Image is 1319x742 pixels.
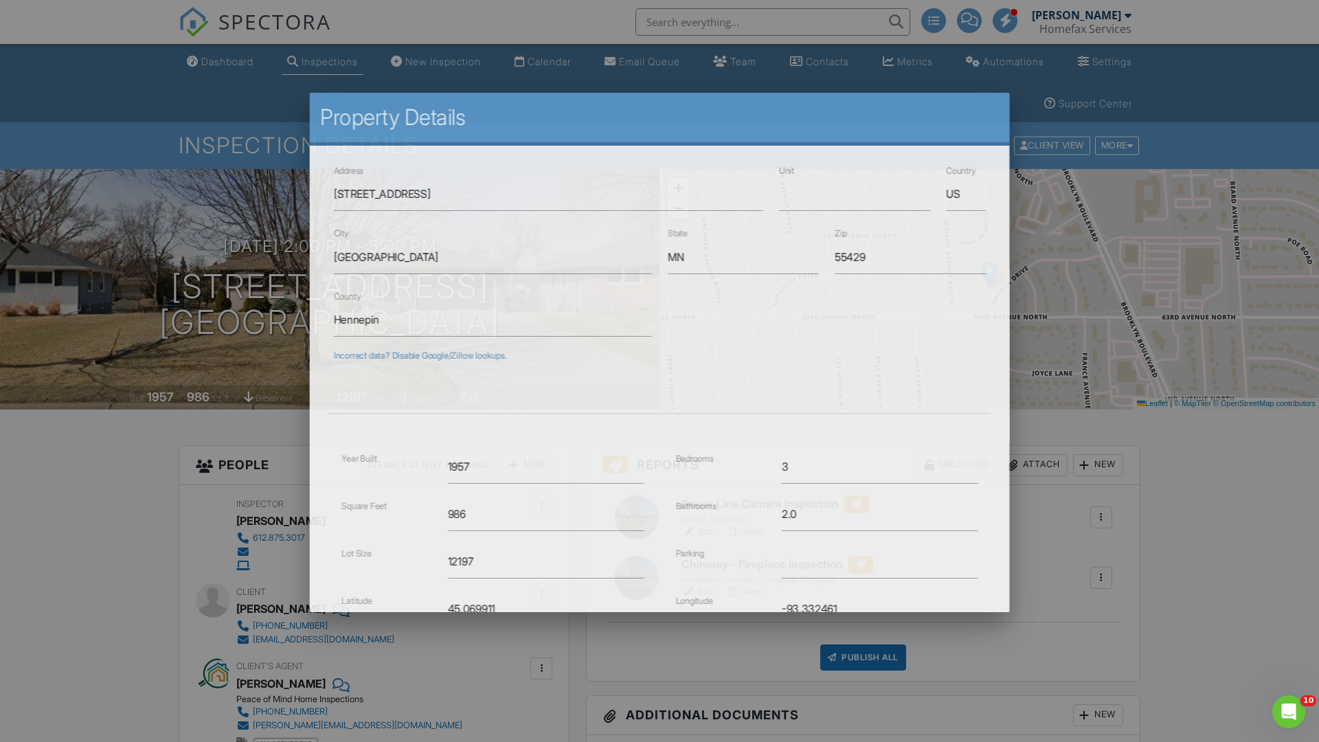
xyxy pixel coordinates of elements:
[333,350,985,361] div: Incorrect data? Disable Google/Zillow lookups.
[675,596,712,606] label: Longitude
[675,548,703,559] label: Parking
[1272,695,1305,728] iframe: Intercom live chat
[946,166,976,176] label: Country
[835,229,846,239] label: Zip
[1300,695,1316,706] span: 10
[668,229,688,239] label: State
[333,229,348,239] label: City
[333,166,363,176] label: Address
[320,104,999,131] h2: Property Details
[333,291,361,302] label: County
[341,501,387,511] label: Square Feet
[675,453,713,464] label: Bedrooms
[341,596,372,606] label: Latitude
[341,453,376,464] label: Year Built
[675,501,716,511] label: Bathrooms
[779,166,794,176] label: Unit
[341,548,371,559] label: Lot Size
